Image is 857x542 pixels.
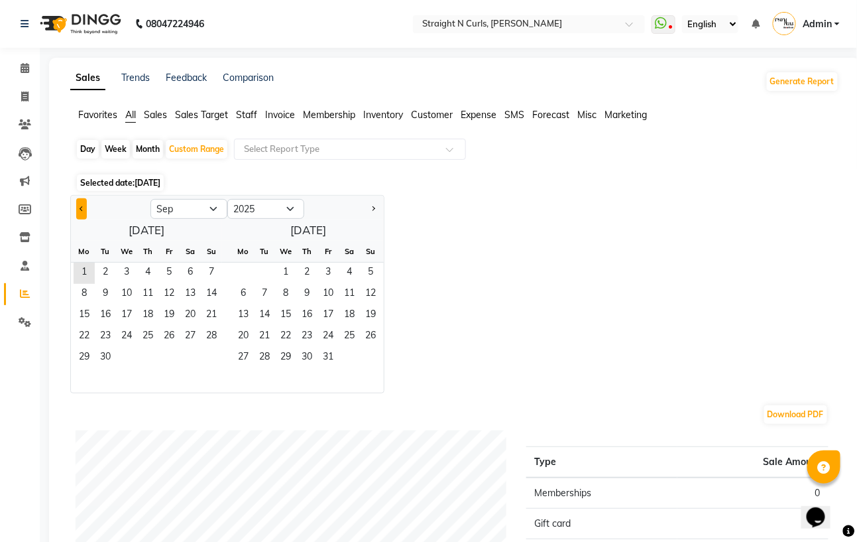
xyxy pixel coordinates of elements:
[275,326,296,348] div: Wednesday, October 22, 2025
[158,326,180,348] div: Friday, September 26, 2025
[101,140,130,159] div: Week
[360,326,381,348] div: Sunday, October 26, 2025
[125,109,136,121] span: All
[201,263,222,284] div: Sunday, September 7, 2025
[254,348,275,369] div: Tuesday, October 28, 2025
[275,348,296,369] span: 29
[339,326,360,348] span: 25
[317,305,339,326] span: 17
[360,305,381,326] span: 19
[201,326,222,348] span: 28
[317,326,339,348] div: Friday, October 24, 2025
[116,305,137,326] div: Wednesday, September 17, 2025
[180,263,201,284] span: 6
[677,447,828,478] th: Sale Amount
[254,241,275,262] div: Tu
[317,348,339,369] span: 31
[78,109,117,121] span: Favorites
[233,326,254,348] span: 20
[254,326,275,348] span: 21
[526,478,677,509] td: Memberships
[137,263,158,284] div: Thursday, September 4, 2025
[144,109,167,121] span: Sales
[254,284,275,305] span: 7
[275,263,296,284] div: Wednesday, October 1, 2025
[74,305,95,326] span: 15
[275,326,296,348] span: 22
[764,405,827,424] button: Download PDF
[121,72,150,84] a: Trends
[677,478,828,509] td: 0
[526,447,677,478] th: Type
[461,109,496,121] span: Expense
[76,198,87,220] button: Previous month
[801,489,844,529] iframe: chat widget
[34,5,125,42] img: logo
[166,140,227,159] div: Custom Range
[135,178,160,188] span: [DATE]
[95,305,116,326] span: 16
[77,140,99,159] div: Day
[74,348,95,369] div: Monday, September 29, 2025
[296,305,317,326] span: 16
[180,305,201,326] div: Saturday, September 20, 2025
[201,284,222,305] span: 14
[411,109,453,121] span: Customer
[95,348,116,369] span: 30
[773,12,796,35] img: Admin
[158,263,180,284] div: Friday, September 5, 2025
[504,109,524,121] span: SMS
[296,326,317,348] div: Thursday, October 23, 2025
[368,198,378,220] button: Next month
[303,109,355,121] span: Membership
[201,305,222,326] span: 21
[74,326,95,348] div: Monday, September 22, 2025
[137,284,158,305] span: 11
[317,348,339,369] div: Friday, October 31, 2025
[233,284,254,305] div: Monday, October 6, 2025
[95,305,116,326] div: Tuesday, September 16, 2025
[158,305,180,326] span: 19
[275,305,296,326] div: Wednesday, October 15, 2025
[275,284,296,305] div: Wednesday, October 8, 2025
[201,263,222,284] span: 7
[339,305,360,326] span: 18
[77,174,164,191] span: Selected date:
[236,109,257,121] span: Staff
[180,241,201,262] div: Sa
[275,305,296,326] span: 15
[180,263,201,284] div: Saturday, September 6, 2025
[180,305,201,326] span: 20
[296,348,317,369] span: 30
[360,284,381,305] div: Sunday, October 12, 2025
[95,241,116,262] div: Tu
[233,326,254,348] div: Monday, October 20, 2025
[201,326,222,348] div: Sunday, September 28, 2025
[116,284,137,305] div: Wednesday, September 10, 2025
[95,326,116,348] div: Tuesday, September 23, 2025
[317,263,339,284] span: 3
[317,305,339,326] div: Friday, October 17, 2025
[233,241,254,262] div: Mo
[526,509,677,539] td: Gift card
[275,284,296,305] span: 8
[74,348,95,369] span: 29
[317,263,339,284] div: Friday, October 3, 2025
[577,109,597,121] span: Misc
[74,284,95,305] div: Monday, September 8, 2025
[360,284,381,305] span: 12
[233,305,254,326] span: 13
[74,241,95,262] div: Mo
[254,305,275,326] span: 14
[339,284,360,305] span: 11
[158,241,180,262] div: Fr
[339,263,360,284] div: Saturday, October 4, 2025
[233,305,254,326] div: Monday, October 13, 2025
[296,348,317,369] div: Thursday, October 30, 2025
[116,284,137,305] span: 10
[296,263,317,284] span: 2
[70,66,105,90] a: Sales
[317,326,339,348] span: 24
[137,305,158,326] span: 18
[95,284,116,305] div: Tuesday, September 9, 2025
